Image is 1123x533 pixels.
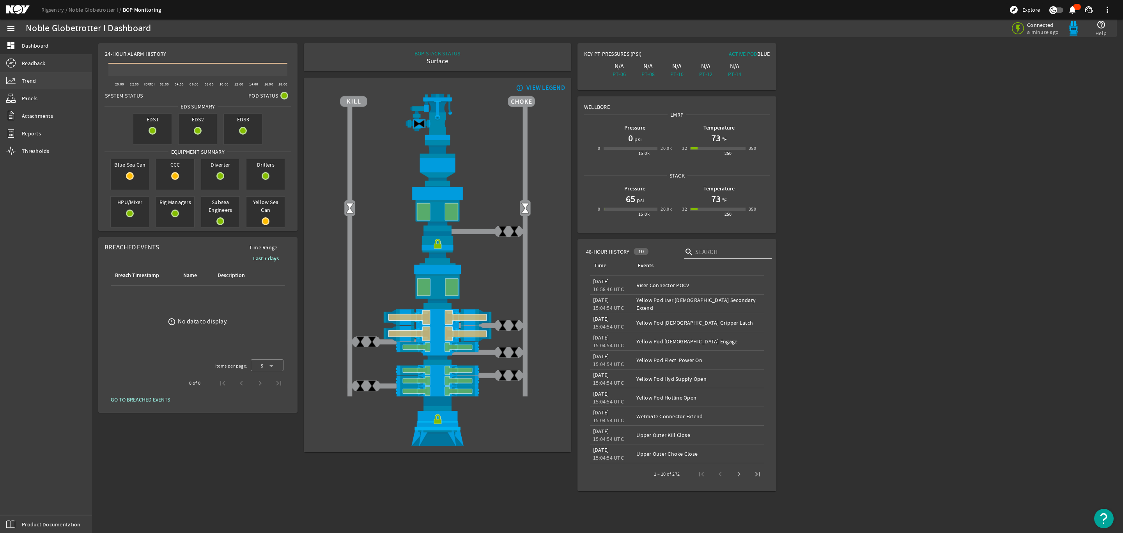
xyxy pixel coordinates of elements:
[526,84,565,92] div: VIEW LEGEND
[144,82,155,87] text: [DATE]
[22,94,38,102] span: Panels
[105,243,159,251] span: Breached Events
[711,132,721,144] h1: 73
[168,318,176,326] mat-icon: error_outline
[721,196,727,204] span: °F
[220,82,228,87] text: 10:00
[636,338,761,345] div: Yellow Pod [DEMOGRAPHIC_DATA] Engage
[366,380,378,392] img: ValveClose.png
[1009,5,1018,14] mat-icon: explore
[1022,6,1040,14] span: Explore
[593,315,609,322] legacy-datetime-component: [DATE]
[111,197,149,208] span: HPU/Mixer
[519,202,531,214] img: Valve2Open.png
[593,323,624,330] legacy-datetime-component: 15:04:54 UTC
[224,114,262,125] span: EDS3
[606,70,632,78] div: PT-06
[218,271,245,280] div: Description
[182,271,207,280] div: Name
[693,70,719,78] div: PT-12
[593,435,624,442] legacy-datetime-component: 15:04:54 UTC
[133,114,172,125] span: EDS1
[340,140,535,185] img: FlexJoint.png
[593,334,609,341] legacy-datetime-component: [DATE]
[593,446,609,453] legacy-datetime-component: [DATE]
[156,159,194,170] span: CCC
[682,144,687,152] div: 32
[748,465,767,483] button: Last page
[594,261,606,270] div: Time
[178,103,218,110] span: EDS SUMMARY
[26,25,151,32] div: Noble Globetrotter I Dashboard
[41,6,69,13] a: Rigsentry
[414,50,461,57] div: BOP STACK STATUS
[201,159,239,170] span: Diverter
[703,124,735,131] b: Temperature
[682,205,687,213] div: 32
[724,210,732,218] div: 250
[175,82,184,87] text: 04:00
[340,263,535,308] img: LowerAnnularOpen.png
[636,281,761,289] div: Riser Connector POCV
[635,196,644,204] span: psi
[497,370,508,381] img: ValveClose.png
[593,398,624,405] legacy-datetime-component: 15:04:54 UTC
[247,251,285,265] button: Last 7 days
[593,278,609,285] legacy-datetime-component: [DATE]
[156,197,194,208] span: Rig Managers
[636,412,761,420] div: Wetmate Connector Extend
[1027,28,1060,36] span: a minute ago
[278,82,287,87] text: 18:00
[634,248,649,255] div: 10
[354,336,366,348] img: ValveClose.png
[654,470,680,478] div: 1 – 10 of 272
[593,297,609,304] legacy-datetime-component: [DATE]
[661,205,672,213] div: 20.0k
[695,247,765,257] input: Search
[340,186,535,231] img: UpperAnnularOpen.png
[636,375,761,383] div: Yellow Pod Hyd Supply Open
[22,130,41,137] span: Reports
[624,185,645,192] b: Pressure
[1006,4,1043,16] button: Explore
[508,320,520,331] img: ValveClose.png
[661,144,672,152] div: 20.0k
[115,271,159,280] div: Breach Timestamp
[693,62,719,70] div: N/A
[578,97,776,111] div: Wellbore
[130,82,139,87] text: 22:00
[22,42,48,50] span: Dashboard
[638,261,654,270] div: Events
[636,431,761,439] div: Upper Outer Kill Close
[711,193,721,205] h1: 73
[606,62,632,70] div: N/A
[340,396,535,446] img: WellheadConnectorLock.png
[105,92,143,99] span: System Status
[366,336,378,348] img: ValveClose.png
[636,450,761,458] div: Upper Outer Choke Close
[246,197,285,215] span: Yellow Sea Can
[340,342,535,352] img: PipeRamOpen.png
[508,370,520,381] img: ValveClose.png
[1084,5,1093,14] mat-icon: support_agent
[593,454,624,461] legacy-datetime-component: 15:04:54 UTC
[757,50,770,57] span: Blue
[123,6,161,14] a: BOP Monitoring
[22,59,45,67] span: Readback
[264,82,273,87] text: 16:00
[160,82,169,87] text: 02:00
[183,271,197,280] div: Name
[722,62,747,70] div: N/A
[413,118,425,130] img: Valve2Close.png
[593,417,624,424] legacy-datetime-component: 15:04:54 UTC
[114,271,173,280] div: Breach Timestamp
[354,380,366,392] img: ValveClose.png
[593,353,609,360] legacy-datetime-component: [DATE]
[1094,509,1114,528] button: Open Resource Center
[115,82,124,87] text: 20:00
[593,261,627,270] div: Time
[724,149,732,157] div: 250
[508,226,520,237] img: ValveClose.png
[243,243,285,251] span: Time Range:
[628,132,633,144] h1: 0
